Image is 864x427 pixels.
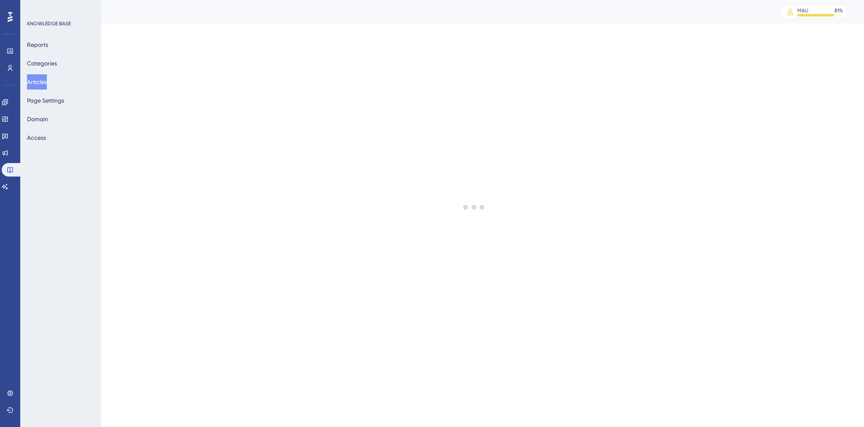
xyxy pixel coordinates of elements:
[27,93,64,108] button: Page Settings
[27,37,48,52] button: Reports
[27,130,46,145] button: Access
[27,56,57,71] button: Categories
[27,20,71,27] div: KNOWLEDGE BASE
[27,112,48,127] button: Domain
[834,7,843,14] div: 81 %
[27,74,47,90] button: Articles
[797,7,808,14] div: MAU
